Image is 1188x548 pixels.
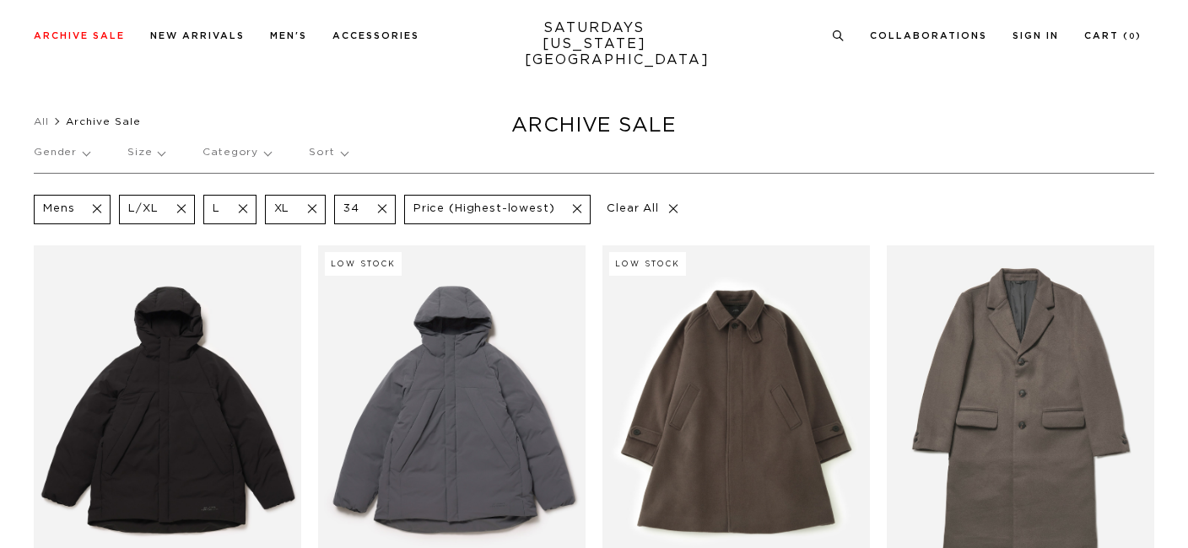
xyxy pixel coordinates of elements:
a: New Arrivals [150,31,245,40]
p: Clear All [599,195,686,224]
span: Archive Sale [66,116,141,126]
p: Sort [309,133,347,172]
a: All [34,116,49,126]
p: Gender [34,133,89,172]
p: Mens [43,202,74,217]
p: Category [202,133,271,172]
div: Low Stock [325,252,402,276]
a: Cart (0) [1084,31,1142,40]
a: Archive Sale [34,31,125,40]
p: XL [274,202,290,217]
p: L [213,202,220,217]
a: Collaborations [870,31,987,40]
small: 0 [1129,33,1136,40]
p: Price (Highest-lowest) [413,202,554,217]
a: Men's [270,31,307,40]
a: Accessories [332,31,419,40]
a: Sign In [1012,31,1059,40]
p: 34 [343,202,359,217]
p: Size [127,133,165,172]
p: L/XL [128,202,158,217]
div: Low Stock [609,252,686,276]
a: SATURDAYS[US_STATE][GEOGRAPHIC_DATA] [525,20,664,68]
